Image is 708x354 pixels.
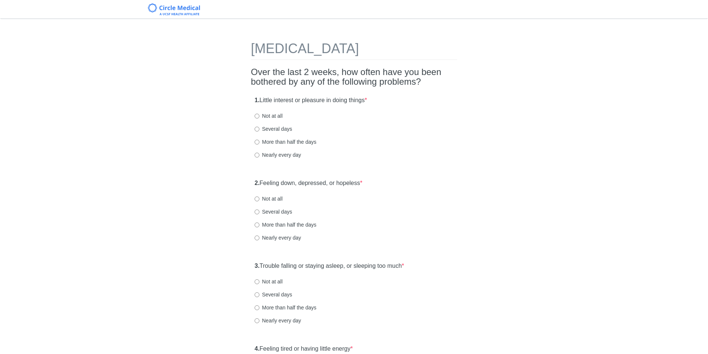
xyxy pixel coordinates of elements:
label: Little interest or pleasure in doing things [255,96,367,105]
label: Several days [255,208,292,215]
input: More than half the days [255,305,259,310]
h2: Over the last 2 weeks, how often have you been bothered by any of the following problems? [251,67,457,87]
label: More than half the days [255,138,316,146]
input: Nearly every day [255,153,259,157]
label: Nearly every day [255,151,301,159]
label: More than half the days [255,304,316,311]
label: Not at all [255,278,282,285]
strong: 1. [255,97,259,103]
label: Several days [255,125,292,133]
label: Several days [255,291,292,298]
input: More than half the days [255,223,259,227]
input: More than half the days [255,140,259,144]
label: Trouble falling or staying asleep, or sleeping too much [255,262,404,270]
label: Feeling tired or having little energy [255,345,353,353]
label: Not at all [255,112,282,120]
input: Not at all [255,114,259,118]
strong: 2. [255,180,259,186]
label: Not at all [255,195,282,202]
label: More than half the days [255,221,316,228]
img: Circle Medical Logo [148,3,200,15]
input: Nearly every day [255,236,259,240]
strong: 3. [255,263,259,269]
label: Nearly every day [255,317,301,324]
label: Nearly every day [255,234,301,241]
input: Several days [255,127,259,131]
input: Not at all [255,197,259,201]
input: Several days [255,210,259,214]
label: Feeling down, depressed, or hopeless [255,179,362,188]
strong: 4. [255,345,259,352]
h1: [MEDICAL_DATA] [251,41,457,60]
input: Not at all [255,279,259,284]
input: Nearly every day [255,318,259,323]
input: Several days [255,292,259,297]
